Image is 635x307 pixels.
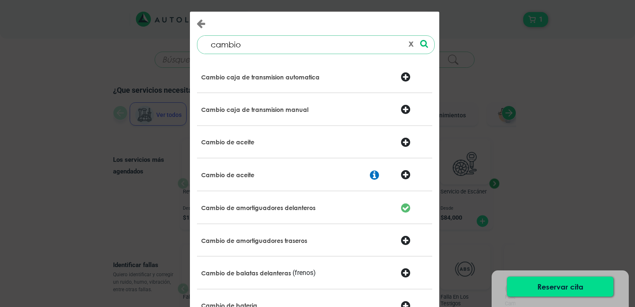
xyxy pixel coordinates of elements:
p: Cambio de aceite [201,171,254,179]
button: x [405,37,417,52]
p: Cambio de aceite [201,138,254,146]
input: ¿Qué necesita tu vehículo?... [204,36,404,54]
button: Close [197,18,205,29]
p: Cambio caja de transmision manual [201,106,308,114]
p: Cambio de amortiguadores traseros [201,237,307,245]
p: Cambio de amortiguadores delanteros [201,204,315,212]
div: (frenos) [195,268,354,280]
button: Reservar cita [507,277,613,297]
p: Cambio caja de transmision automatica [201,73,320,82]
p: Cambio de balatas delanteras [201,269,291,277]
